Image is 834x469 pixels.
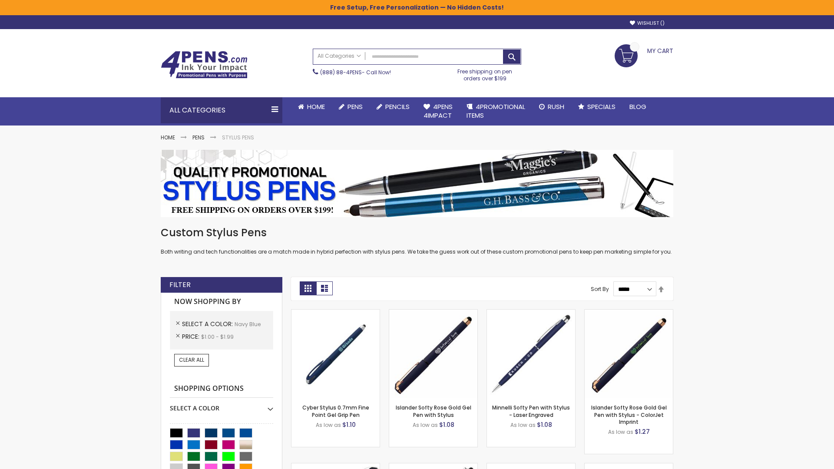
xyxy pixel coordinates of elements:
span: Price [182,332,201,341]
span: Pens [347,102,363,111]
a: Minnelli Softy Pen with Stylus - Laser Engraved-Navy Blue [487,309,575,317]
span: Select A Color [182,320,235,328]
strong: Grid [300,281,316,295]
img: Minnelli Softy Pen with Stylus - Laser Engraved-Navy Blue [487,310,575,398]
span: Blog [629,102,646,111]
a: Pencils [370,97,417,116]
a: 4PROMOTIONALITEMS [460,97,532,126]
a: Blog [622,97,653,116]
span: Specials [587,102,616,111]
span: $1.00 - $1.99 [201,333,234,340]
span: Pencils [385,102,410,111]
span: As low as [413,421,438,429]
span: Clear All [179,356,204,363]
a: Pens [332,97,370,116]
span: As low as [608,428,633,436]
a: Minnelli Softy Pen with Stylus - Laser Engraved [492,404,570,418]
span: $1.10 [342,420,356,429]
span: Home [307,102,325,111]
a: Clear All [174,354,209,366]
span: As low as [510,421,536,429]
span: 4Pens 4impact [424,102,453,120]
strong: Stylus Pens [222,134,254,141]
a: Home [161,134,175,141]
div: Free shipping on pen orders over $199 [449,65,522,82]
a: Islander Softy Rose Gold Gel Pen with Stylus - ColorJet Imprint-Navy Blue [585,309,673,317]
a: All Categories [313,49,365,63]
strong: Filter [169,280,191,290]
span: - Call Now! [320,69,391,76]
a: 4Pens4impact [417,97,460,126]
a: Cyber Stylus 0.7mm Fine Point Gel Grip Pen [302,404,369,418]
span: All Categories [318,53,361,59]
span: As low as [316,421,341,429]
a: Pens [192,134,205,141]
span: Rush [548,102,564,111]
strong: Shopping Options [170,380,273,398]
span: $1.08 [537,420,552,429]
div: All Categories [161,97,282,123]
strong: Now Shopping by [170,293,273,311]
img: 4Pens Custom Pens and Promotional Products [161,51,248,79]
a: (888) 88-4PENS [320,69,362,76]
span: $1.08 [439,420,454,429]
div: Both writing and tech functionalities are a match made in hybrid perfection with stylus pens. We ... [161,226,673,256]
span: 4PROMOTIONAL ITEMS [467,102,525,120]
a: Wishlist [630,20,665,26]
h1: Custom Stylus Pens [161,226,673,240]
span: Navy Blue [235,320,261,328]
a: Islander Softy Rose Gold Gel Pen with Stylus - ColorJet Imprint [591,404,667,425]
a: Home [291,97,332,116]
span: $1.27 [635,427,650,436]
img: Islander Softy Rose Gold Gel Pen with Stylus - ColorJet Imprint-Navy Blue [585,310,673,398]
a: Islander Softy Rose Gold Gel Pen with Stylus [396,404,471,418]
img: Stylus Pens [161,150,673,217]
a: Rush [532,97,571,116]
a: Islander Softy Rose Gold Gel Pen with Stylus-Navy Blue [389,309,477,317]
label: Sort By [591,285,609,293]
img: Islander Softy Rose Gold Gel Pen with Stylus-Navy Blue [389,310,477,398]
img: Cyber Stylus 0.7mm Fine Point Gel Grip Pen-Navy Blue [291,310,380,398]
a: Specials [571,97,622,116]
a: Cyber Stylus 0.7mm Fine Point Gel Grip Pen-Navy Blue [291,309,380,317]
div: Select A Color [170,398,273,413]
